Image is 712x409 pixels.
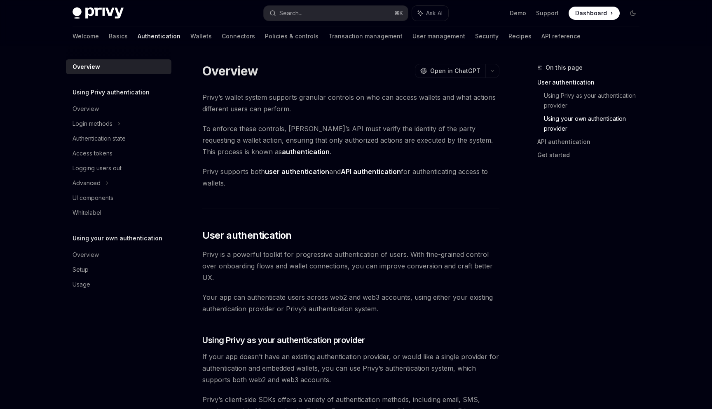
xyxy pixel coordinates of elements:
[202,166,499,189] span: Privy supports both and for authenticating access to wallets.
[202,63,258,78] h1: Overview
[66,190,171,205] a: UI components
[202,249,499,283] span: Privy is a powerful toolkit for progressive authentication of users. With fine-grained control ov...
[66,277,171,292] a: Usage
[109,26,128,46] a: Basics
[536,9,559,17] a: Support
[73,26,99,46] a: Welcome
[544,89,646,112] a: Using Privy as your authentication provider
[546,63,583,73] span: On this page
[66,59,171,74] a: Overview
[66,205,171,220] a: Whitelabel
[73,7,124,19] img: dark logo
[412,6,448,21] button: Ask AI
[73,193,113,203] div: UI components
[475,26,499,46] a: Security
[73,250,99,260] div: Overview
[394,10,403,16] span: ⌘ K
[279,8,302,18] div: Search...
[537,135,646,148] a: API authentication
[202,334,365,346] span: Using Privy as your authentication provider
[73,134,126,143] div: Authentication state
[73,119,112,129] div: Login methods
[66,146,171,161] a: Access tokens
[202,229,292,242] span: User authentication
[426,9,443,17] span: Ask AI
[415,64,485,78] button: Open in ChatGPT
[510,9,526,17] a: Demo
[265,167,329,176] strong: user authentication
[430,67,480,75] span: Open in ChatGPT
[202,351,499,385] span: If your app doesn’t have an existing authentication provider, or would like a single provider for...
[66,101,171,116] a: Overview
[73,87,150,97] h5: Using Privy authentication
[138,26,180,46] a: Authentication
[575,9,607,17] span: Dashboard
[73,178,101,188] div: Advanced
[282,148,330,156] strong: authentication
[73,208,101,218] div: Whitelabel
[508,26,532,46] a: Recipes
[328,26,403,46] a: Transaction management
[202,123,499,157] span: To enforce these controls, [PERSON_NAME]’s API must verify the identity of the party requesting a...
[626,7,639,20] button: Toggle dark mode
[73,265,89,275] div: Setup
[541,26,581,46] a: API reference
[264,6,408,21] button: Search...⌘K
[66,131,171,146] a: Authentication state
[341,167,401,176] strong: API authentication
[66,161,171,176] a: Logging users out
[202,92,499,115] span: Privy’s wallet system supports granular controls on who can access wallets and what actions diffe...
[73,233,162,243] h5: Using your own authentication
[202,291,499,315] span: Your app can authenticate users across web2 and web3 accounts, using either your existing authent...
[544,112,646,135] a: Using your own authentication provider
[412,26,465,46] a: User management
[66,262,171,277] a: Setup
[73,104,99,114] div: Overview
[569,7,620,20] a: Dashboard
[537,76,646,89] a: User authentication
[222,26,255,46] a: Connectors
[73,163,122,173] div: Logging users out
[73,62,100,72] div: Overview
[537,148,646,162] a: Get started
[73,148,112,158] div: Access tokens
[190,26,212,46] a: Wallets
[73,280,90,289] div: Usage
[66,247,171,262] a: Overview
[265,26,319,46] a: Policies & controls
